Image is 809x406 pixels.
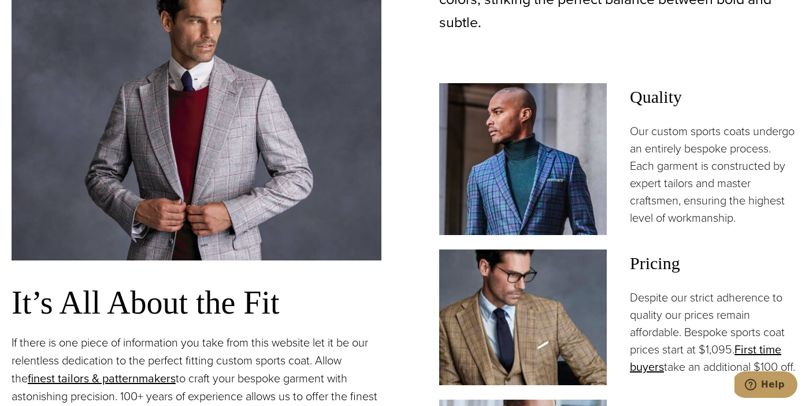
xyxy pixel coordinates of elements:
[12,284,381,322] h3: It’s All About the Fit
[630,289,797,375] p: Despite our strict adherence to quality our prices remain affordable. Bespoke sports coat prices ...
[630,122,797,226] p: Our custom sports coats undergo an entirely bespoke process. Each garment is constructed by exper...
[630,249,797,277] span: Pricing
[28,370,176,387] a: finest tailors & patternmakers
[439,83,607,235] img: Client in blue custom made Loro Piana sportscoat with navy windowpane and navy sweater.
[630,83,797,111] span: Quality
[630,341,781,375] a: First time buyers
[439,249,607,385] img: Client in green custom tailored sportscoat with blue subtle windowpane, vest, dress shirt and pal...
[734,371,797,400] iframe: Opens a widget where you can chat to one of our agents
